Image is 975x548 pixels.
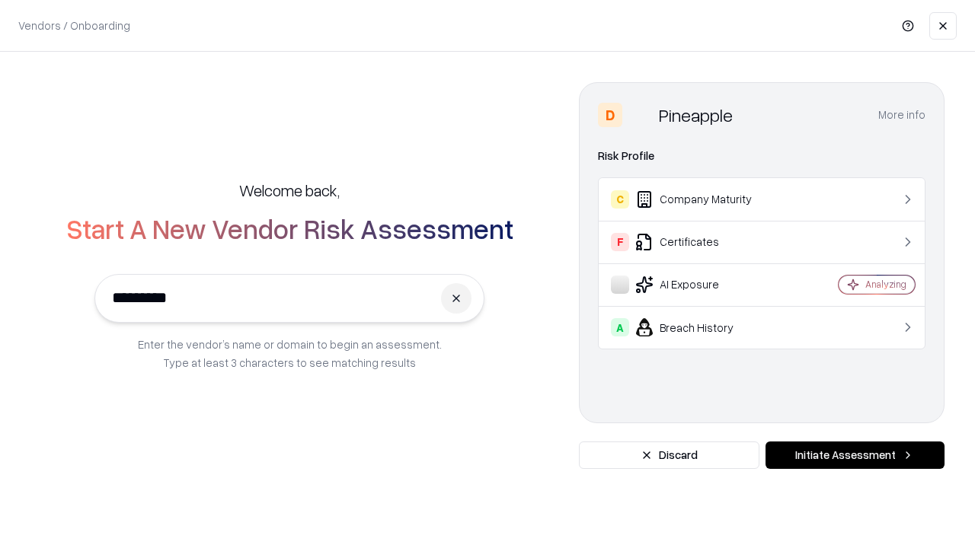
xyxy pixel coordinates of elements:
[766,441,945,469] button: Initiate Assessment
[239,180,340,201] h5: Welcome back,
[659,103,733,127] div: Pineapple
[598,103,622,127] div: D
[138,335,442,371] p: Enter the vendor’s name or domain to begin an assessment. Type at least 3 characters to see match...
[611,318,629,336] div: A
[878,101,925,129] button: More info
[611,233,793,251] div: Certificates
[611,318,793,336] div: Breach History
[598,147,925,165] div: Risk Profile
[611,190,629,209] div: C
[611,233,629,251] div: F
[865,278,906,291] div: Analyzing
[628,103,653,127] img: Pineapple
[18,18,130,33] p: Vendors / Onboarding
[579,441,759,469] button: Discard
[611,276,793,294] div: AI Exposure
[66,213,513,244] h2: Start A New Vendor Risk Assessment
[611,190,793,209] div: Company Maturity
